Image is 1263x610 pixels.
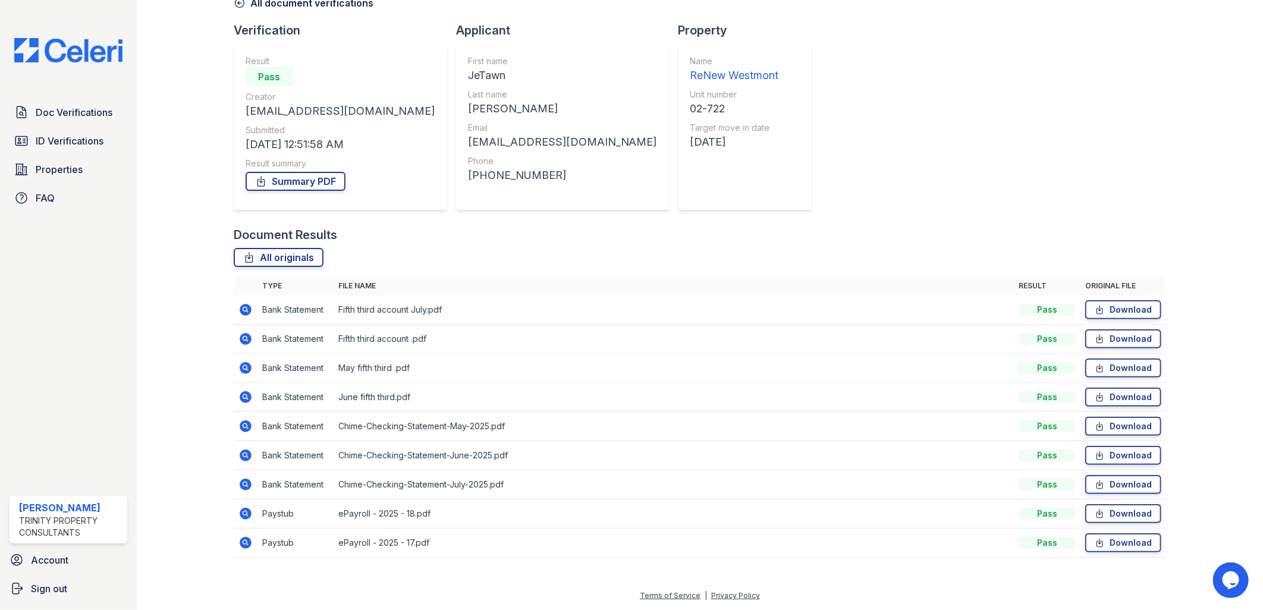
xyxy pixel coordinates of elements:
[1019,391,1076,403] div: Pass
[257,295,334,325] td: Bank Statement
[1080,276,1166,295] th: Original file
[468,100,657,117] div: [PERSON_NAME]
[690,67,779,84] div: ReNew Westmont
[1019,362,1076,374] div: Pass
[257,499,334,529] td: Paystub
[36,162,83,177] span: Properties
[234,248,323,267] a: All originals
[468,155,657,167] div: Phone
[690,55,779,84] a: Name ReNew Westmont
[5,548,132,572] a: Account
[468,167,657,184] div: [PHONE_NUMBER]
[690,134,779,150] div: [DATE]
[246,124,435,136] div: Submitted
[257,276,334,295] th: Type
[1019,479,1076,490] div: Pass
[246,136,435,153] div: [DATE] 12:51:58 AM
[334,499,1014,529] td: ePayroll - 2025 - 18.pdf
[10,158,127,181] a: Properties
[1019,420,1076,432] div: Pass
[334,354,1014,383] td: May fifth third .pdf
[468,55,657,67] div: First name
[246,158,435,169] div: Result summary
[1085,475,1161,494] a: Download
[334,325,1014,354] td: Fifth third account .pdf
[246,55,435,67] div: Result
[10,186,127,210] a: FAQ
[1085,359,1161,378] a: Download
[257,470,334,499] td: Bank Statement
[257,325,334,354] td: Bank Statement
[468,67,657,84] div: JeTawn
[690,89,779,100] div: Unit number
[257,412,334,441] td: Bank Statement
[257,441,334,470] td: Bank Statement
[5,577,132,600] a: Sign out
[246,91,435,103] div: Creator
[1085,417,1161,436] a: Download
[334,470,1014,499] td: Chime-Checking-Statement-July-2025.pdf
[690,100,779,117] div: 02-722
[246,103,435,120] div: [EMAIL_ADDRESS][DOMAIN_NAME]
[1019,508,1076,520] div: Pass
[468,89,657,100] div: Last name
[246,172,345,191] a: Summary PDF
[1085,446,1161,465] a: Download
[690,55,779,67] div: Name
[31,581,67,596] span: Sign out
[711,591,760,600] a: Privacy Policy
[31,553,68,567] span: Account
[1213,562,1251,598] iframe: chat widget
[334,295,1014,325] td: Fifth third account July.pdf
[257,354,334,383] td: Bank Statement
[1019,449,1076,461] div: Pass
[36,191,55,205] span: FAQ
[1085,504,1161,523] a: Download
[1019,304,1076,316] div: Pass
[10,100,127,124] a: Doc Verifications
[456,22,678,39] div: Applicant
[690,122,779,134] div: Target move in date
[1085,533,1161,552] a: Download
[36,105,112,120] span: Doc Verifications
[468,134,657,150] div: [EMAIL_ADDRESS][DOMAIN_NAME]
[468,122,657,134] div: Email
[246,67,293,86] div: Pass
[334,276,1014,295] th: File name
[678,22,821,39] div: Property
[1019,537,1076,549] div: Pass
[1085,388,1161,407] a: Download
[19,501,122,515] div: [PERSON_NAME]
[257,383,334,412] td: Bank Statement
[257,529,334,558] td: Paystub
[19,515,122,539] div: Trinity Property Consultants
[234,22,456,39] div: Verification
[334,383,1014,412] td: June fifth third.pdf
[234,227,337,243] div: Document Results
[705,591,707,600] div: |
[1014,276,1080,295] th: Result
[36,134,103,148] span: ID Verifications
[334,441,1014,470] td: Chime-Checking-Statement-June-2025.pdf
[10,129,127,153] a: ID Verifications
[334,412,1014,441] td: Chime-Checking-Statement-May-2025.pdf
[640,591,700,600] a: Terms of Service
[5,38,132,62] img: CE_Logo_Blue-a8612792a0a2168367f1c8372b55b34899dd931a85d93a1a3d3e32e68fde9ad4.png
[1085,329,1161,348] a: Download
[334,529,1014,558] td: ePayroll - 2025 - 17.pdf
[1019,333,1076,345] div: Pass
[1085,300,1161,319] a: Download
